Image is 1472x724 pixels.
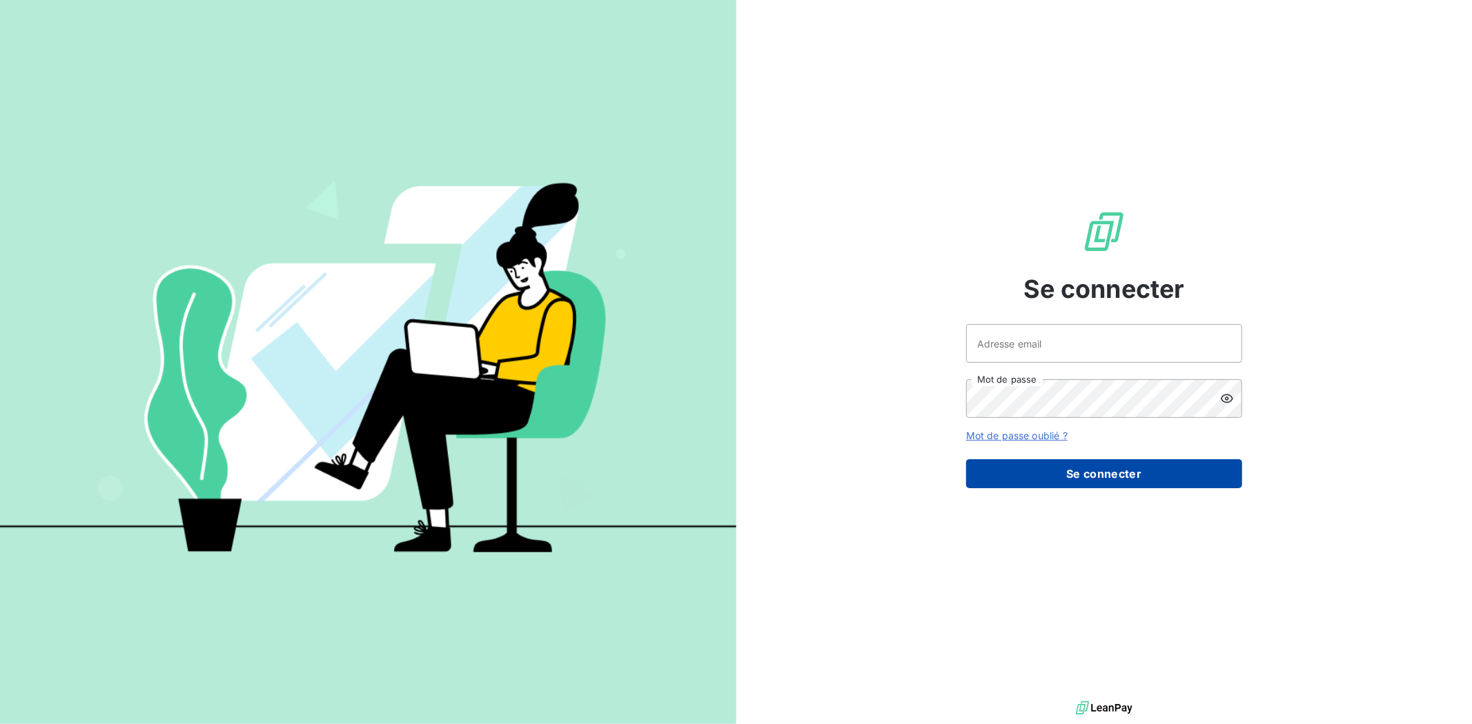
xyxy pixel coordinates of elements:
a: Mot de passe oublié ? [966,430,1068,441]
img: Logo LeanPay [1082,210,1126,254]
input: placeholder [966,324,1242,363]
button: Se connecter [966,459,1242,488]
img: logo [1076,698,1132,718]
span: Se connecter [1023,270,1185,308]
